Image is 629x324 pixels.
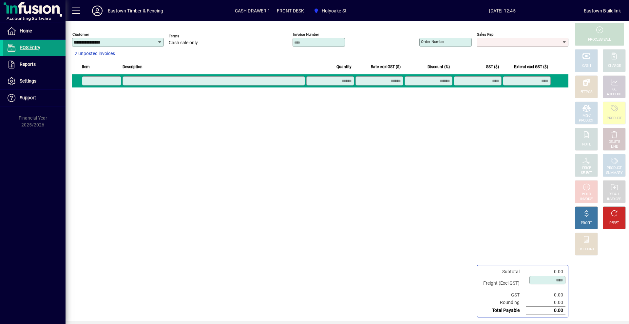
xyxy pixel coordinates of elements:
div: Eastown Buildlink [584,6,621,16]
div: INVOICES [607,197,621,202]
td: 0.00 [526,268,565,276]
div: LINE [611,144,618,149]
span: GST ($) [486,63,499,70]
div: INVOICE [580,197,592,202]
td: Total Payable [480,307,526,314]
div: CHARGE [608,64,621,68]
div: SUMMARY [606,171,622,176]
div: ACCOUNT [607,92,622,97]
mat-label: Order number [421,39,445,44]
a: Settings [3,73,66,89]
span: Description [123,63,143,70]
a: Home [3,23,66,39]
td: 0.00 [526,291,565,299]
span: Rate excl GST ($) [371,63,401,70]
div: PRODUCT [579,118,594,123]
a: Reports [3,56,66,73]
div: Eastown Timber & Fencing [108,6,163,16]
span: Home [20,28,32,33]
td: GST [480,291,526,299]
span: Cash sale only [169,40,198,46]
span: 2 unposted invoices [75,50,115,57]
button: 2 unposted invoices [72,48,118,60]
span: FRONT DESK [277,6,304,16]
div: DISCOUNT [579,247,594,252]
div: PRODUCT [607,166,621,171]
span: Item [82,63,90,70]
div: NOTE [582,142,591,147]
span: Settings [20,78,36,84]
div: GL [612,87,617,92]
span: Discount (%) [428,63,450,70]
td: Rounding [480,299,526,307]
span: Terms [169,34,208,38]
a: Support [3,90,66,106]
div: RESET [609,221,619,226]
td: Freight (Excl GST) [480,276,526,291]
td: 0.00 [526,307,565,314]
mat-label: Invoice number [293,32,319,37]
div: CASH [582,64,591,68]
div: DELETE [609,140,620,144]
div: PROCESS SALE [588,37,611,42]
div: RECALL [609,192,620,197]
div: MISC [582,113,590,118]
span: Quantity [336,63,352,70]
span: Holyoake St [311,5,349,17]
span: Reports [20,62,36,67]
div: EFTPOS [581,90,593,95]
span: POS Entry [20,45,40,50]
span: Extend excl GST ($) [514,63,548,70]
span: Holyoake St [322,6,347,16]
span: Support [20,95,36,100]
td: Subtotal [480,268,526,276]
div: PROFIT [581,221,592,226]
div: HOLD [582,192,591,197]
span: CASH DRAWER 1 [235,6,270,16]
div: PRICE [582,166,591,171]
mat-label: Customer [72,32,89,37]
div: SELECT [581,171,592,176]
div: PRODUCT [607,116,621,121]
span: [DATE] 12:45 [421,6,584,16]
td: 0.00 [526,299,565,307]
mat-label: Sales rep [477,32,493,37]
button: Profile [87,5,108,17]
